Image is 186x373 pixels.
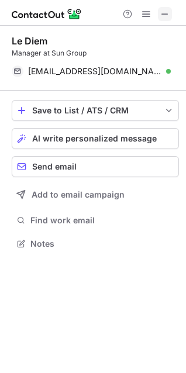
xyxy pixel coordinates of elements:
span: Find work email [30,215,174,226]
button: save-profile-one-click [12,100,179,121]
button: Add to email campaign [12,184,179,205]
span: Notes [30,239,174,249]
button: Find work email [12,212,179,229]
span: [EMAIL_ADDRESS][DOMAIN_NAME] [28,66,162,77]
div: Save to List / ATS / CRM [32,106,159,115]
button: Notes [12,236,179,252]
span: Send email [32,162,77,171]
img: ContactOut v5.3.10 [12,7,82,21]
span: AI write personalized message [32,134,157,143]
span: Add to email campaign [32,190,125,199]
button: Send email [12,156,179,177]
div: Le Diem [12,35,47,47]
button: AI write personalized message [12,128,179,149]
div: Manager at Sun Group [12,48,179,58]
